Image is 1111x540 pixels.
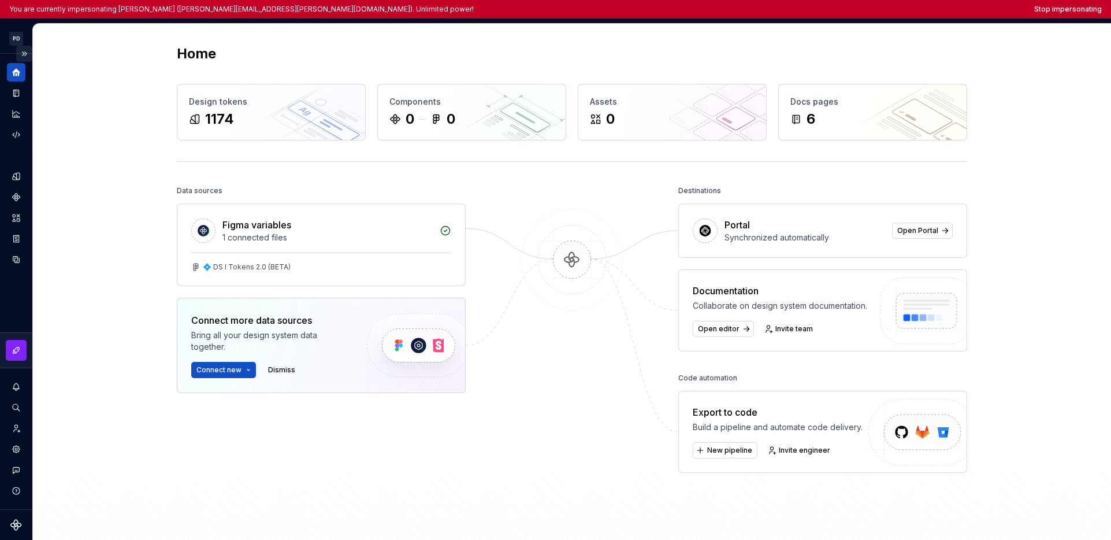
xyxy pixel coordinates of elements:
button: Notifications [7,378,25,396]
div: Figma variables [222,218,291,232]
button: Stop impersonating [1034,5,1102,14]
button: Search ⌘K [7,398,25,417]
a: Docs pages6 [778,84,967,140]
div: Docs pages [790,96,955,108]
a: Data sources [7,250,25,269]
a: Design tokens [7,167,25,186]
a: Assets [7,209,25,227]
a: Settings [7,440,25,458]
p: You are currently impersonating [PERSON_NAME] ([PERSON_NAME][EMAIL_ADDRESS][PERSON_NAME][DOMAIN_N... [9,5,474,14]
button: New pipeline [693,442,757,458]
div: 1174 [205,110,234,128]
div: Connect more data sources [191,313,347,327]
span: Dismiss [268,365,295,375]
div: Portal [724,218,750,232]
div: 💠 DS I Tokens 2.0 (BETA) [203,262,291,272]
span: Invite team [775,324,813,334]
div: Code automation [678,370,737,386]
span: Connect new [196,365,241,375]
div: Synchronized automatically [724,232,885,243]
svg: Supernova Logo [10,519,22,531]
a: Components [7,188,25,206]
button: PD [2,26,30,51]
span: New pipeline [707,446,752,455]
a: Components00 [377,84,566,140]
a: Documentation [7,84,25,102]
div: PD [9,32,23,46]
a: Invite team [761,321,818,337]
a: Home [7,63,25,82]
div: 0 [606,110,615,128]
div: Data sources [177,183,222,199]
span: Open Portal [897,226,938,235]
a: Figma variables1 connected files💠 DS I Tokens 2.0 (BETA) [177,204,466,286]
a: Invite engineer [764,442,835,458]
span: Open editor [698,324,740,334]
a: Storybook stories [7,230,25,248]
a: Open editor [693,321,754,337]
div: Documentation [693,284,867,298]
div: Design tokens [189,96,354,108]
a: Assets0 [578,84,767,140]
div: Bring all your design system data together. [191,330,347,353]
div: Export to code [693,405,863,419]
button: Contact support [7,461,25,479]
a: Design tokens1174 [177,84,366,140]
button: Expand sidebar [16,46,32,62]
div: Assets [590,96,755,108]
div: 6 [807,110,815,128]
button: Connect new [191,362,256,378]
a: Open Portal [892,223,953,239]
div: Collaborate on design system documentation. [693,300,867,312]
a: Invite team [7,419,25,438]
div: 1 connected files [222,232,433,243]
div: 0 [406,110,414,128]
button: Dismiss [263,362,300,378]
a: Analytics [7,105,25,123]
h2: Home [177,45,216,63]
div: Destinations [678,183,721,199]
div: Build a pipeline and automate code delivery. [693,421,863,433]
a: Code automation [7,125,25,144]
div: 0 [447,110,455,128]
div: Components [389,96,554,108]
span: Invite engineer [779,446,830,455]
